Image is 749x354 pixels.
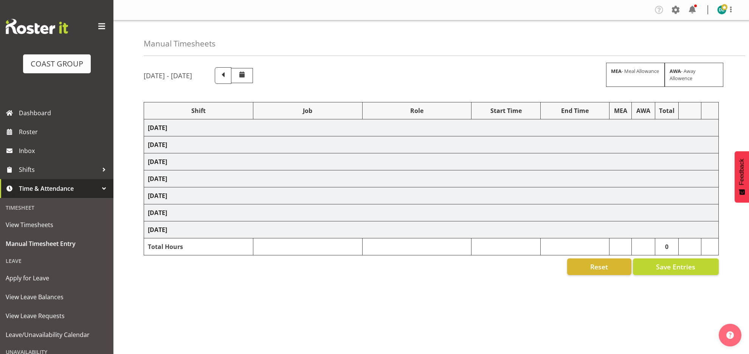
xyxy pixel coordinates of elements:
div: Shift [148,106,249,115]
td: [DATE] [144,221,719,238]
span: Leave/Unavailability Calendar [6,329,108,340]
div: Leave [2,253,112,269]
strong: AWA [670,68,681,74]
div: COAST GROUP [31,58,83,70]
button: Save Entries [633,258,719,275]
img: help-xxl-2.png [726,331,734,339]
div: - Meal Allowance [606,63,665,87]
img: daniel-zhou7496.jpg [717,5,726,14]
td: [DATE] [144,119,719,136]
span: Inbox [19,145,110,156]
td: [DATE] [144,153,719,170]
span: Manual Timesheet Entry [6,238,108,249]
a: View Timesheets [2,215,112,234]
span: Roster [19,126,110,138]
div: Role [366,106,468,115]
button: Feedback - Show survey [735,151,749,203]
td: [DATE] [144,204,719,221]
div: - Away Allowence [665,63,723,87]
button: Reset [567,258,631,275]
td: [DATE] [144,136,719,153]
div: Job [257,106,358,115]
a: View Leave Balances [2,288,112,306]
span: Feedback [738,159,745,185]
span: Time & Attendance [19,183,98,194]
span: Save Entries [656,262,695,272]
h5: [DATE] - [DATE] [144,71,192,80]
td: [DATE] [144,187,719,204]
td: [DATE] [144,170,719,187]
div: Timesheet [2,200,112,215]
a: View Leave Requests [2,306,112,325]
a: Apply for Leave [2,269,112,288]
td: Total Hours [144,238,253,255]
div: Total [659,106,675,115]
td: 0 [655,238,678,255]
img: Rosterit website logo [6,19,68,34]
span: Apply for Leave [6,272,108,284]
a: Leave/Unavailability Calendar [2,325,112,344]
div: End Time [544,106,605,115]
a: Manual Timesheet Entry [2,234,112,253]
span: View Timesheets [6,219,108,230]
div: MEA [613,106,628,115]
strong: MEA [611,68,622,74]
div: AWA [636,106,651,115]
span: View Leave Balances [6,291,108,303]
div: Start Time [475,106,536,115]
h4: Manual Timesheets [144,39,216,48]
span: Reset [590,262,608,272]
span: View Leave Requests [6,310,108,322]
span: Shifts [19,164,98,175]
span: Dashboard [19,107,110,119]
